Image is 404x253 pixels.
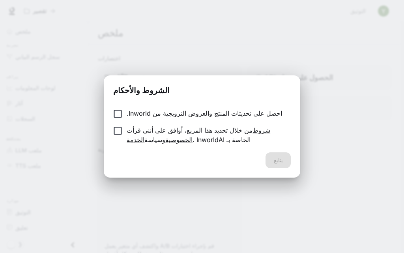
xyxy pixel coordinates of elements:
[144,136,165,144] font: وسياسة
[127,109,282,117] font: احصل على تحديثات المنتج والعروض الترويجية من Inworld.
[113,86,170,95] font: الشروط والأحكام
[127,126,252,134] font: من خلال تحديد هذا المربع، أوافق على أنني قرأت
[193,136,251,144] font: الخاصة بـ InworldAI .
[165,136,193,144] a: الخصوصية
